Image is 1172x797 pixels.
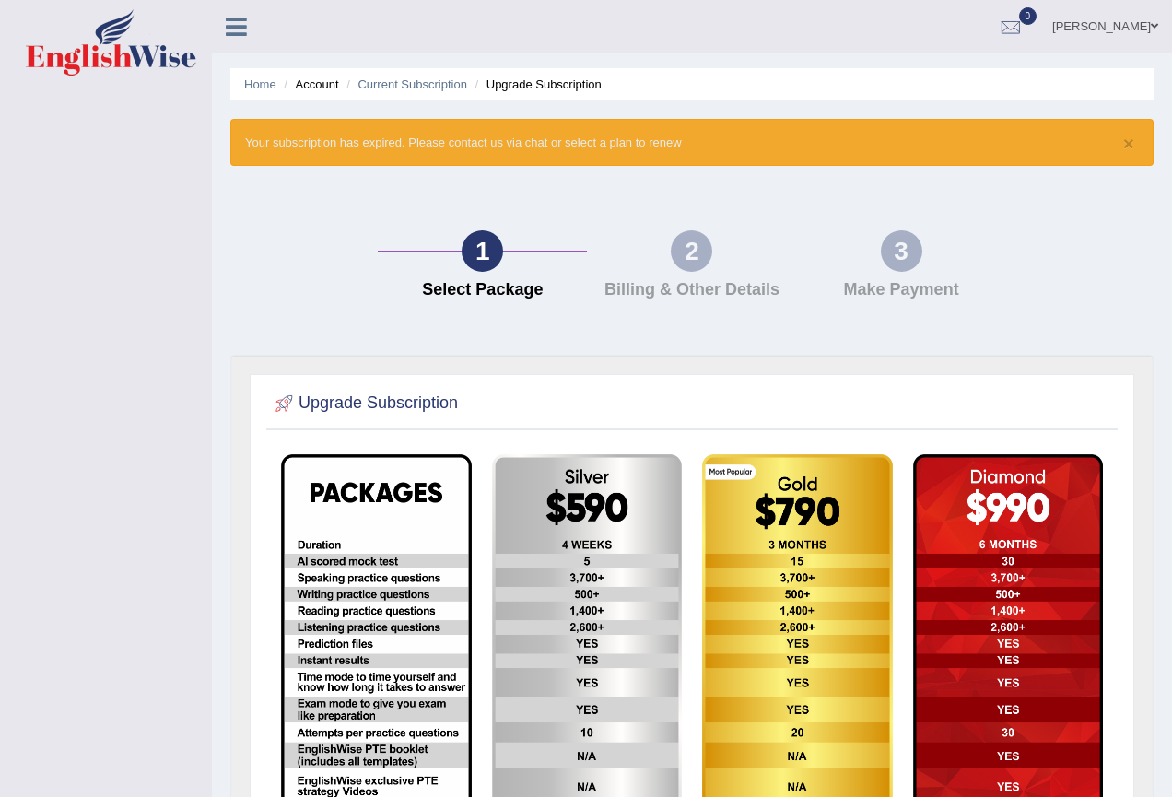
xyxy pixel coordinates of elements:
[462,230,503,272] div: 1
[230,119,1154,166] div: Your subscription has expired. Please contact us via chat or select a plan to renew
[1123,134,1134,153] button: ×
[279,76,338,93] li: Account
[244,77,276,91] a: Home
[596,281,787,299] h4: Billing & Other Details
[881,230,922,272] div: 3
[271,390,458,417] h2: Upgrade Subscription
[471,76,602,93] li: Upgrade Subscription
[387,281,578,299] h4: Select Package
[806,281,997,299] h4: Make Payment
[1019,7,1037,25] span: 0
[671,230,712,272] div: 2
[357,77,467,91] a: Current Subscription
